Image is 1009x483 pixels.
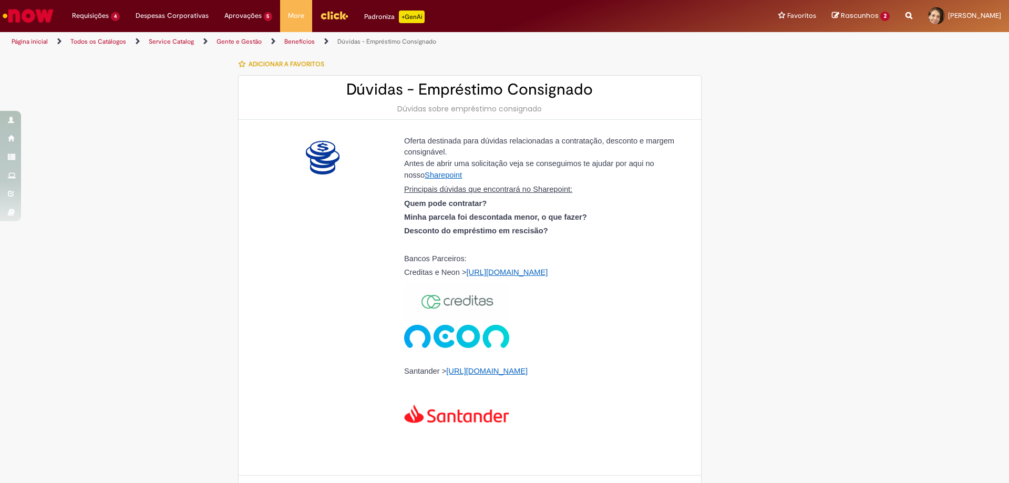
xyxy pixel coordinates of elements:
span: Despesas Corporativas [136,11,209,21]
strong: Quem pode contratar? [404,199,487,208]
a: Todos os Catálogos [70,37,126,46]
p: Bancos Parceiros: [404,255,683,263]
div: Padroniza [364,11,425,23]
strong: Desconto do empréstimo em rescisão? [404,227,548,235]
div: Dúvidas sobre empréstimo consignado [249,104,691,114]
span: Aprovações [224,11,262,21]
a: Página inicial [12,37,48,46]
h2: Dúvidas - Empréstimo Consignado [249,81,691,98]
a: Dúvidas - Empréstimo Consignado [337,37,436,46]
a: Benefícios [284,37,315,46]
span: Adicionar a Favoritos [249,60,324,68]
a: [URL][DOMAIN_NAME] [446,367,528,375]
a: Sharepoint [425,170,462,179]
span: Requisições [72,11,109,21]
span: Oferta destinada para dúvidas relacionadas a contratação, desconto e margem consignável. [404,137,674,156]
button: Adicionar a Favoritos [238,53,330,75]
img: click_logo_yellow_360x200.png [320,7,348,23]
strong: Minha parcela foi descontada menor, o que fazer? [404,213,587,221]
img: ServiceNow [1,5,55,26]
p: Creditas e Neon > [404,269,683,277]
a: Gente e Gestão [217,37,262,46]
span: 4 [111,12,120,21]
span: [PERSON_NAME] [948,11,1001,20]
span: Favoritos [787,11,816,21]
a: [URL][DOMAIN_NAME] [467,268,548,276]
p: +GenAi [399,11,425,23]
span: 2 [880,12,890,21]
span: Principais dúvidas que encontrará no Sharepoint: [404,185,572,193]
span: Rascunhos [841,11,879,20]
span: More [288,11,304,21]
span: 5 [264,12,273,21]
a: Service Catalog [149,37,194,46]
p: Santander > [404,367,683,443]
a: Rascunhos [832,11,890,21]
span: Sharepoint [425,171,462,179]
ul: Trilhas de página [8,32,665,52]
img: Dúvidas - Empréstimo Consignado [306,141,339,174]
span: Antes de abrir uma solicitação veja se conseguimos te ajudar por aqui no nosso [404,159,654,180]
